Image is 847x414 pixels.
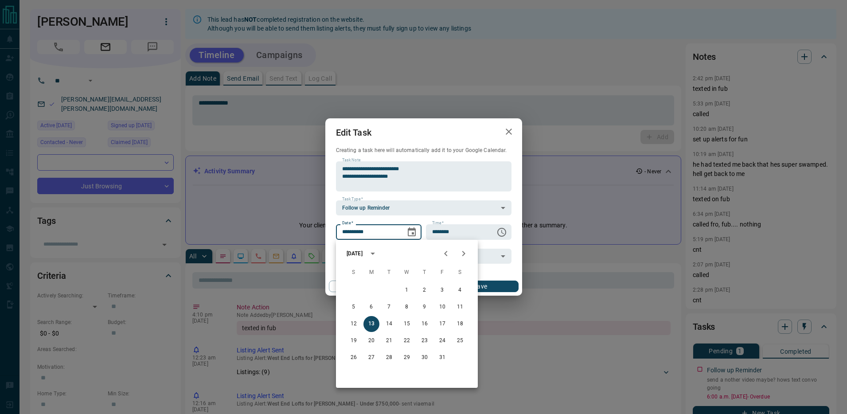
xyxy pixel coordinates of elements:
[363,350,379,366] button: 27
[399,350,415,366] button: 29
[442,281,518,292] button: Save
[346,299,362,315] button: 5
[346,316,362,332] button: 12
[336,200,511,215] div: Follow up Reminder
[452,299,468,315] button: 11
[493,223,511,241] button: Choose time, selected time is 6:00 AM
[342,196,363,202] label: Task Type
[399,333,415,349] button: 22
[346,333,362,349] button: 19
[432,220,444,226] label: Time
[381,299,397,315] button: 7
[342,220,353,226] label: Date
[336,147,511,154] p: Creating a task here will automatically add it to your Google Calendar.
[434,350,450,366] button: 31
[381,350,397,366] button: 28
[434,264,450,281] span: Friday
[347,250,363,258] div: [DATE]
[363,299,379,315] button: 6
[452,333,468,349] button: 25
[381,316,397,332] button: 14
[434,316,450,332] button: 17
[403,223,421,241] button: Choose date, selected date is Oct 13, 2025
[346,350,362,366] button: 26
[399,316,415,332] button: 15
[346,264,362,281] span: Sunday
[325,118,382,147] h2: Edit Task
[452,264,468,281] span: Saturday
[434,333,450,349] button: 24
[381,333,397,349] button: 21
[437,245,455,262] button: Previous month
[329,281,405,292] button: Cancel
[452,282,468,298] button: 4
[365,246,380,261] button: calendar view is open, switch to year view
[417,333,433,349] button: 23
[342,157,360,163] label: Task Note
[417,264,433,281] span: Thursday
[417,316,433,332] button: 16
[363,333,379,349] button: 20
[417,350,433,366] button: 30
[363,316,379,332] button: 13
[417,299,433,315] button: 9
[434,299,450,315] button: 10
[417,282,433,298] button: 2
[455,245,472,262] button: Next month
[363,264,379,281] span: Monday
[381,264,397,281] span: Tuesday
[399,299,415,315] button: 8
[434,282,450,298] button: 3
[452,316,468,332] button: 18
[399,282,415,298] button: 1
[399,264,415,281] span: Wednesday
